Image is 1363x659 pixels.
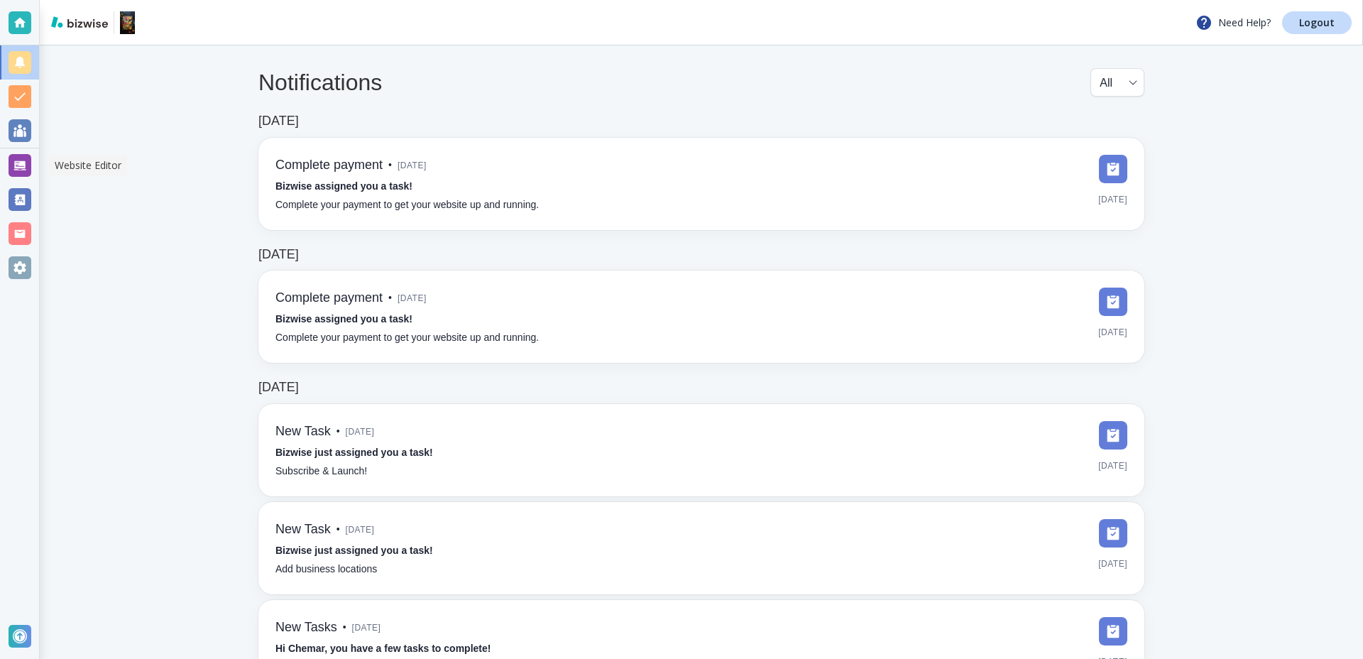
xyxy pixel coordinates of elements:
[336,424,340,440] p: •
[346,421,375,442] span: [DATE]
[1099,288,1127,316] img: DashboardSidebarTasks.svg
[275,313,412,325] strong: Bizwise assigned you a task!
[1195,14,1271,31] p: Need Help?
[275,545,433,556] strong: Bizwise just assigned you a task!
[275,158,383,173] h6: Complete payment
[258,380,299,396] h6: [DATE]
[258,247,299,263] h6: [DATE]
[336,522,340,538] p: •
[1100,69,1135,96] div: All
[55,158,121,173] p: Website Editor
[1099,617,1127,646] img: DashboardSidebarTasks.svg
[258,138,1144,230] a: Complete payment•[DATE]Bizwise assigned you a task!Complete your payment to get your website up a...
[1099,421,1127,450] img: DashboardSidebarTasks.svg
[51,16,108,28] img: bizwise
[1098,189,1127,210] span: [DATE]
[346,519,375,540] span: [DATE]
[1098,322,1127,343] span: [DATE]
[275,620,337,636] h6: New Tasks
[388,290,392,306] p: •
[1098,455,1127,476] span: [DATE]
[398,155,427,176] span: [DATE]
[275,522,331,538] h6: New Task
[275,290,383,306] h6: Complete payment
[258,404,1144,496] a: New Task•[DATE]Bizwise just assigned you a task!Subscribe & Launch![DATE]
[352,617,381,638] span: [DATE]
[275,562,377,577] p: Add business locations
[275,424,331,440] h6: New Task
[275,447,433,458] strong: Bizwise just assigned you a task!
[258,502,1144,594] a: New Task•[DATE]Bizwise just assigned you a task!Add business locations[DATE]
[275,180,412,192] strong: Bizwise assigned you a task!
[275,643,491,654] strong: Hi Chemar, you have a few tasks to complete!
[1282,11,1352,34] a: Logout
[1099,519,1127,548] img: DashboardSidebarTasks.svg
[258,271,1144,363] a: Complete payment•[DATE]Bizwise assigned you a task!Complete your payment to get your website up a...
[120,11,135,34] img: New Business
[275,464,367,479] p: Subscribe & Launch!
[343,620,346,636] p: •
[398,288,427,309] span: [DATE]
[1099,155,1127,183] img: DashboardSidebarTasks.svg
[258,69,382,96] h4: Notifications
[1299,18,1335,28] p: Logout
[1098,553,1127,574] span: [DATE]
[258,114,299,129] h6: [DATE]
[275,197,539,213] p: Complete your payment to get your website up and running.
[388,158,392,173] p: •
[275,330,539,346] p: Complete your payment to get your website up and running.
